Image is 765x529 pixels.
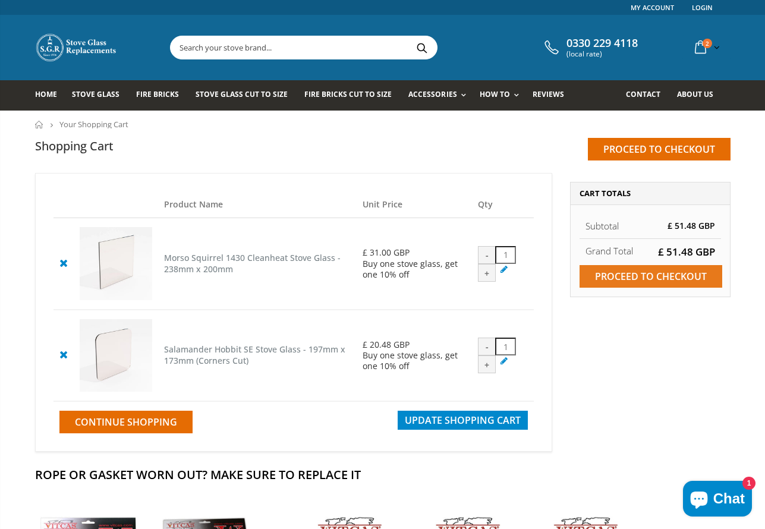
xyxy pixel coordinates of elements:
[398,411,528,430] button: Update Shopping Cart
[59,119,128,130] span: Your Shopping Cart
[585,245,633,257] strong: Grand Total
[196,89,288,99] span: Stove Glass Cut To Size
[585,220,619,232] span: Subtotal
[59,411,193,433] a: Continue Shopping
[677,89,713,99] span: About us
[480,89,510,99] span: How To
[626,89,660,99] span: Contact
[196,80,297,111] a: Stove Glass Cut To Size
[75,415,177,429] span: Continue Shopping
[304,89,392,99] span: Fire Bricks Cut To Size
[478,246,496,264] div: -
[35,121,44,128] a: Home
[357,191,472,218] th: Unit Price
[363,350,466,371] div: Buy one stove glass, get one 10% off
[35,33,118,62] img: Stove Glass Replacement
[171,36,570,59] input: Search your stove brand...
[478,355,496,373] div: +
[472,191,533,218] th: Qty
[158,191,357,218] th: Product Name
[405,414,521,427] span: Update Shopping Cart
[658,245,715,259] span: £ 51.48 GBP
[626,80,669,111] a: Contact
[408,80,471,111] a: Accessories
[668,220,715,231] span: £ 51.48 GBP
[408,89,457,99] span: Accessories
[304,80,401,111] a: Fire Bricks Cut To Size
[409,36,436,59] button: Search
[363,259,466,280] div: Buy one stove glass, get one 10% off
[35,138,114,154] h1: Shopping Cart
[566,50,638,58] span: (local rate)
[580,265,722,288] input: Proceed to checkout
[533,89,564,99] span: Reviews
[72,80,128,111] a: Stove Glass
[690,36,722,59] a: 2
[677,80,722,111] a: About us
[588,138,731,160] input: Proceed to checkout
[35,89,57,99] span: Home
[80,227,152,300] img: Morso Squirrel 1430 Cleanheat Stove Glass - 238mm x 200mm
[566,37,638,50] span: 0330 229 4118
[164,344,345,366] a: Salamander Hobbit SE Stove Glass - 197mm x 173mm (Corners Cut)
[164,252,341,275] a: Morso Squirrel 1430 Cleanheat Stove Glass - 238mm x 200mm
[478,338,496,355] div: -
[542,37,638,58] a: 0330 229 4118 (local rate)
[35,467,731,483] h2: Rope Or Gasket Worn Out? Make Sure To Replace It
[35,80,66,111] a: Home
[533,80,573,111] a: Reviews
[703,39,712,48] span: 2
[679,481,755,519] inbox-online-store-chat: Shopify online store chat
[136,80,188,111] a: Fire Bricks
[363,339,410,350] span: £ 20.48 GBP
[363,247,410,258] span: £ 31.00 GBP
[580,188,631,199] span: Cart Totals
[136,89,179,99] span: Fire Bricks
[72,89,119,99] span: Stove Glass
[478,264,496,282] div: +
[480,80,525,111] a: How To
[80,319,152,392] img: Salamander Hobbit SE Stove Glass - 197mm x 173mm (Corners Cut)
